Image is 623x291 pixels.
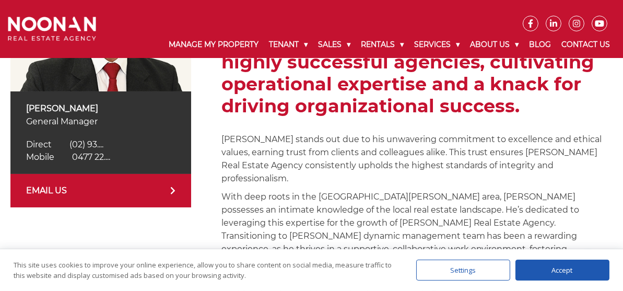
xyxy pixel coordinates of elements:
[515,260,609,281] div: Accept
[26,152,54,162] span: Mobile
[26,115,175,128] p: General Manager
[26,139,52,149] span: Direct
[416,260,510,281] div: Settings
[10,174,191,207] a: EMAIL US
[163,31,264,58] a: Manage My Property
[69,139,103,149] span: (02) 93....
[313,31,356,58] a: Sales
[221,190,613,269] p: With deep roots in the [GEOGRAPHIC_DATA][PERSON_NAME] area, [PERSON_NAME] possesses an intimate k...
[409,31,465,58] a: Services
[26,152,110,162] a: Click to reveal phone number
[72,152,110,162] span: 0477 22....
[356,31,409,58] a: Rentals
[465,31,524,58] a: About Us
[556,31,615,58] a: Contact Us
[264,31,313,58] a: Tenant
[221,133,613,185] p: [PERSON_NAME] stands out due to his unwavering commitment to excellence and ethical values, earni...
[524,31,556,58] a: Blog
[14,260,395,281] div: This site uses cookies to improve your online experience, allow you to share content on social me...
[26,139,103,149] a: Click to reveal phone number
[26,102,175,115] p: [PERSON_NAME]
[8,17,96,41] img: Noonan Real Estate Agency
